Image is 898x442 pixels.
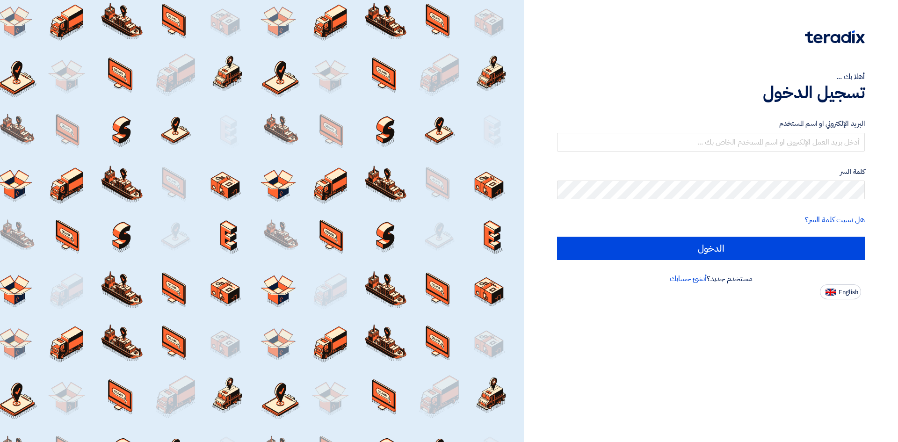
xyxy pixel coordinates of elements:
label: البريد الإلكتروني او اسم المستخدم [557,118,865,129]
div: أهلا بك ... [557,71,865,82]
a: هل نسيت كلمة السر؟ [805,214,865,225]
h1: تسجيل الدخول [557,82,865,103]
img: en-US.png [826,289,836,296]
a: أنشئ حسابك [670,273,707,284]
span: English [839,289,858,296]
label: كلمة السر [557,167,865,177]
div: مستخدم جديد؟ [557,273,865,284]
input: أدخل بريد العمل الإلكتروني او اسم المستخدم الخاص بك ... [557,133,865,152]
img: Teradix logo [805,30,865,43]
button: English [820,284,861,299]
input: الدخول [557,237,865,260]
